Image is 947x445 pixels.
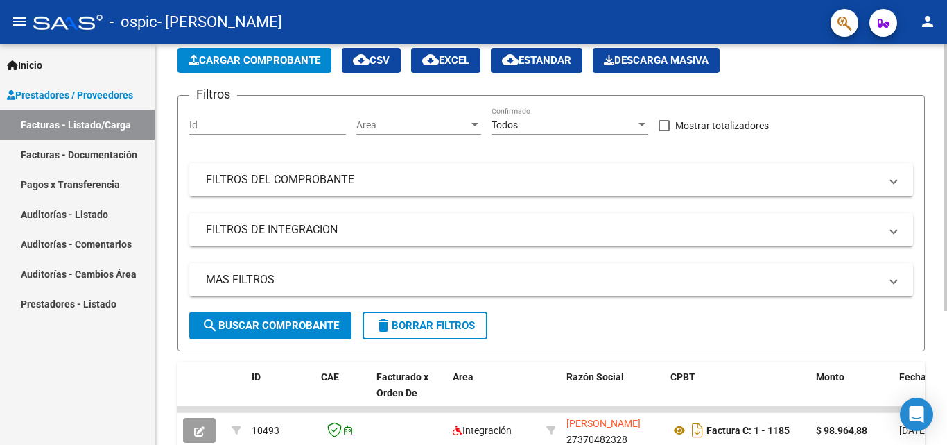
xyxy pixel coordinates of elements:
[371,362,447,423] datatable-header-cell: Facturado x Orden De
[688,419,706,442] i: Descargar documento
[189,85,237,104] h3: Filtros
[252,425,279,436] span: 10493
[353,54,390,67] span: CSV
[566,418,641,429] span: [PERSON_NAME]
[342,48,401,73] button: CSV
[502,54,571,67] span: Estandar
[453,425,512,436] span: Integración
[375,319,475,332] span: Borrar Filtros
[566,416,659,445] div: 27370482328
[189,263,913,296] mat-expansion-panel-header: MAS FILTROS
[202,319,339,332] span: Buscar Comprobante
[899,425,928,436] span: [DATE]
[157,7,282,37] span: - [PERSON_NAME]
[206,172,880,187] mat-panel-title: FILTROS DEL COMPROBANTE
[447,362,541,423] datatable-header-cell: Area
[376,371,428,398] span: Facturado x Orden De
[110,7,157,37] span: - ospic
[206,272,880,287] mat-panel-title: MAS FILTROS
[411,48,480,73] button: EXCEL
[189,312,351,339] button: Buscar Comprobante
[321,371,339,383] span: CAE
[593,48,720,73] button: Descarga Masiva
[706,425,790,436] strong: Factura C: 1 - 1185
[202,317,218,334] mat-icon: search
[492,119,518,131] span: Todos
[665,362,810,423] datatable-header-cell: CPBT
[189,54,320,67] span: Cargar Comprobante
[206,222,880,237] mat-panel-title: FILTROS DE INTEGRACION
[566,371,624,383] span: Razón Social
[375,317,392,334] mat-icon: delete
[189,213,913,246] mat-expansion-panel-header: FILTROS DE INTEGRACION
[670,371,695,383] span: CPBT
[11,13,28,30] mat-icon: menu
[502,51,519,68] mat-icon: cloud_download
[422,54,469,67] span: EXCEL
[177,48,331,73] button: Cargar Comprobante
[593,48,720,73] app-download-masive: Descarga masiva de comprobantes (adjuntos)
[816,425,867,436] strong: $ 98.964,88
[356,119,469,131] span: Area
[7,87,133,103] span: Prestadores / Proveedores
[363,312,487,339] button: Borrar Filtros
[453,371,473,383] span: Area
[604,54,709,67] span: Descarga Masiva
[252,371,261,383] span: ID
[353,51,370,68] mat-icon: cloud_download
[315,362,371,423] datatable-header-cell: CAE
[900,398,933,431] div: Open Intercom Messenger
[816,371,844,383] span: Monto
[919,13,936,30] mat-icon: person
[189,163,913,196] mat-expansion-panel-header: FILTROS DEL COMPROBANTE
[675,117,769,134] span: Mostrar totalizadores
[7,58,42,73] span: Inicio
[422,51,439,68] mat-icon: cloud_download
[491,48,582,73] button: Estandar
[810,362,894,423] datatable-header-cell: Monto
[561,362,665,423] datatable-header-cell: Razón Social
[246,362,315,423] datatable-header-cell: ID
